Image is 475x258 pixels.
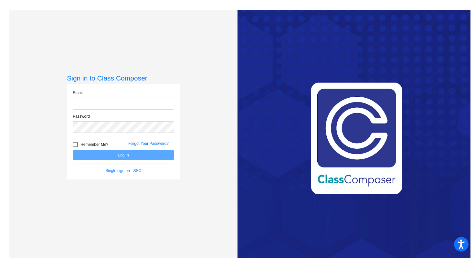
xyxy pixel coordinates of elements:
label: Password [73,113,90,119]
h3: Sign in to Class Composer [67,74,180,82]
a: Forgot Your Password? [128,141,169,146]
label: Email [73,90,82,96]
span: Remember Me? [80,141,108,148]
button: Log In [73,150,174,160]
a: Single sign on - SSO [106,168,142,173]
